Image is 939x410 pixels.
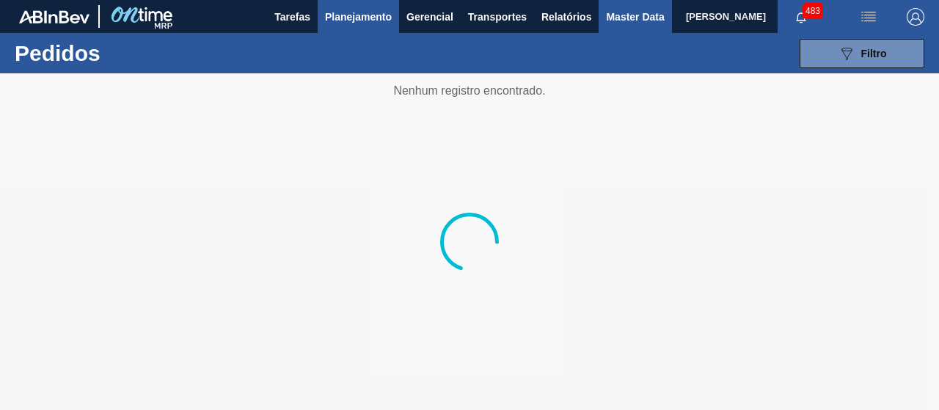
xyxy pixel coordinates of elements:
span: Gerencial [406,8,453,26]
span: Tarefas [274,8,310,26]
span: Planejamento [325,8,392,26]
span: Transportes [468,8,527,26]
img: userActions [860,8,877,26]
button: Notificações [778,7,825,27]
span: Filtro [861,48,887,59]
img: Logout [907,8,924,26]
button: Filtro [800,39,924,68]
img: TNhmsLtSVTkK8tSr43FrP2fwEKptu5GPRR3wAAAABJRU5ErkJggg== [19,10,89,23]
span: Master Data [606,8,664,26]
h1: Pedidos [15,45,217,62]
span: Relatórios [541,8,591,26]
span: 483 [803,3,823,19]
